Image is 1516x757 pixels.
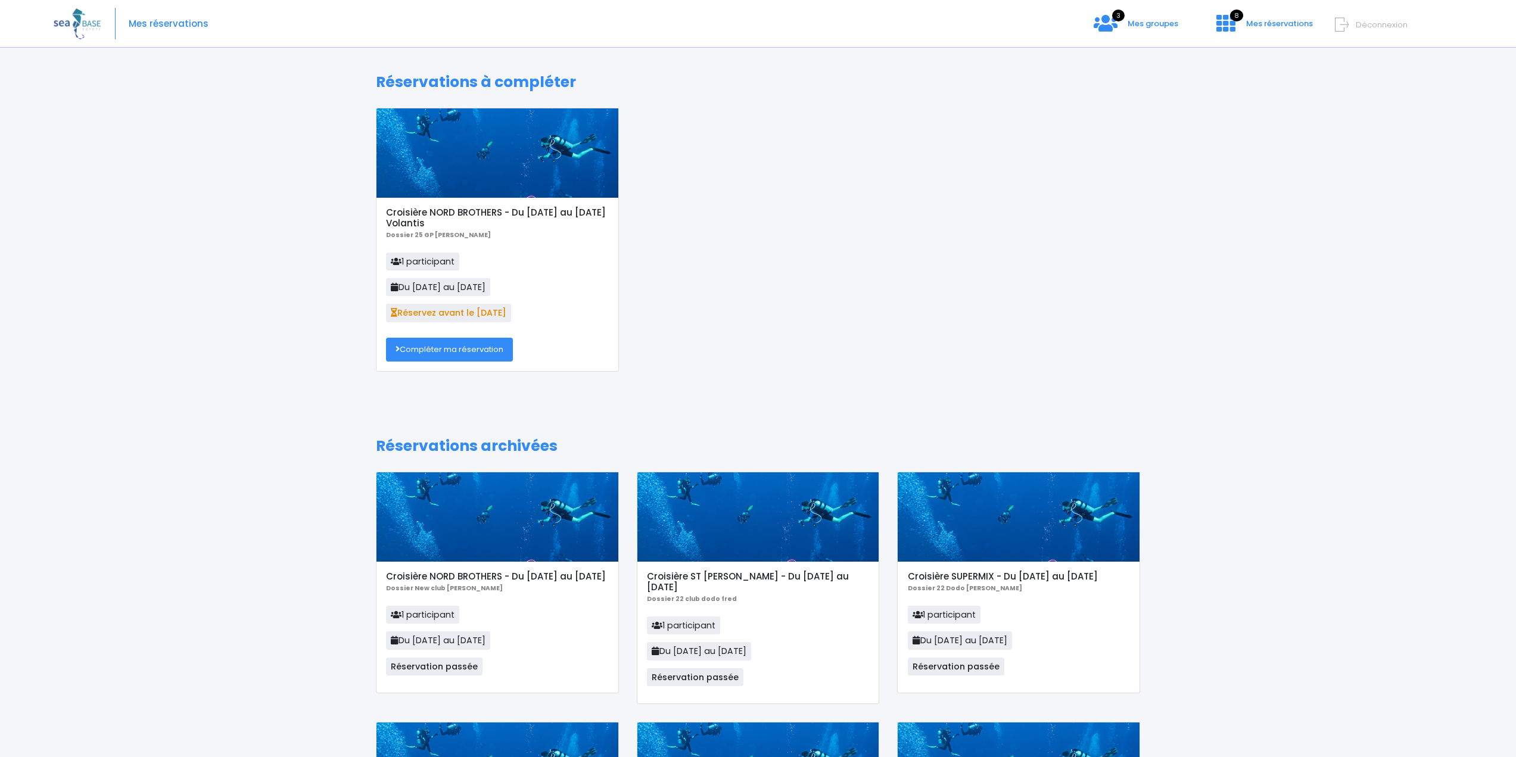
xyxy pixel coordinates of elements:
[647,571,869,593] h5: Croisière ST [PERSON_NAME] - Du [DATE] au [DATE]
[386,631,490,649] span: Du [DATE] au [DATE]
[908,658,1004,675] span: Réservation passée
[376,437,1140,455] h1: Réservations archivées
[1207,22,1320,33] a: 8 Mes réservations
[908,631,1012,649] span: Du [DATE] au [DATE]
[1112,10,1125,21] span: 3
[1356,19,1408,30] span: Déconnexion
[647,642,751,660] span: Du [DATE] au [DATE]
[386,230,491,239] b: Dossier 25 GP [PERSON_NAME]
[386,584,503,593] b: Dossier New club [PERSON_NAME]
[647,616,720,634] span: 1 participant
[1084,22,1188,33] a: 3 Mes groupes
[386,253,459,270] span: 1 participant
[908,584,1022,593] b: Dossier 22 Dodo [PERSON_NAME]
[1246,18,1313,29] span: Mes réservations
[1230,10,1243,21] span: 8
[1128,18,1178,29] span: Mes groupes
[386,338,513,362] a: Compléter ma réservation
[386,658,482,675] span: Réservation passée
[386,278,490,296] span: Du [DATE] au [DATE]
[386,571,608,582] h5: Croisière NORD BROTHERS - Du [DATE] au [DATE]
[647,594,737,603] b: Dossier 22 club dodo fred
[908,606,981,624] span: 1 participant
[376,73,1140,91] h1: Réservations à compléter
[386,606,459,624] span: 1 participant
[386,304,511,322] span: Réservez avant le [DATE]
[908,571,1130,582] h5: Croisière SUPERMIX - Du [DATE] au [DATE]
[386,207,608,229] h5: Croisière NORD BROTHERS - Du [DATE] au [DATE] Volantis
[647,668,743,686] span: Réservation passée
